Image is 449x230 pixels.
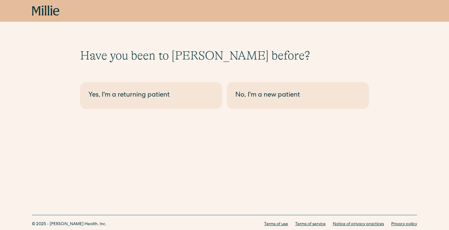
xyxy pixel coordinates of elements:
[235,91,361,101] div: No, I'm a new patient
[227,82,369,109] a: No, I'm a new patient
[391,221,417,228] a: Privacy policy
[264,221,288,228] a: Terms of use
[80,82,222,109] a: Yes, I'm a returning patient
[333,221,384,228] a: Notice of privacy practices
[88,91,214,101] div: Yes, I'm a returning patient
[80,48,369,63] h1: Have you been to [PERSON_NAME] before?
[32,221,107,228] div: © 2025 - [PERSON_NAME] Health, Inc.
[295,221,326,228] a: Terms of service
